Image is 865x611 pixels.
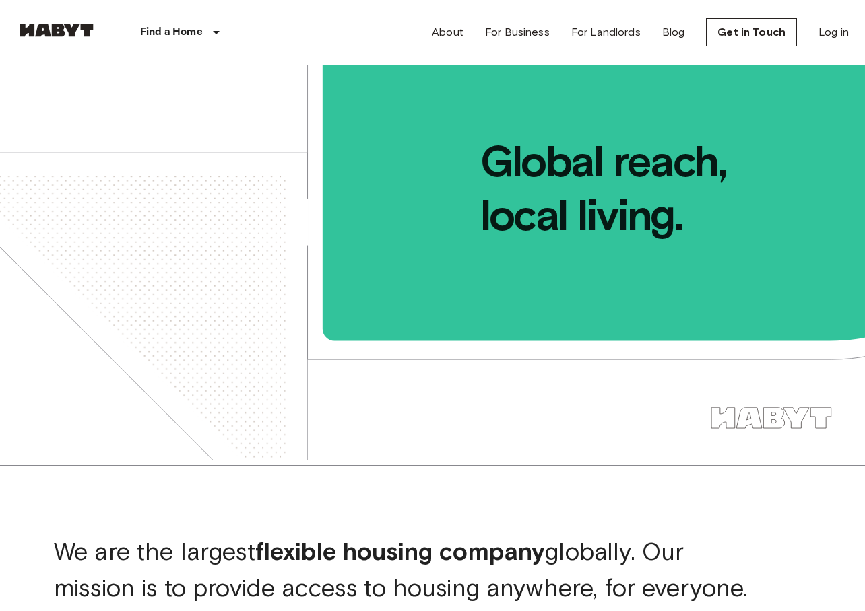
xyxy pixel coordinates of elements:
[706,18,797,46] a: Get in Touch
[16,24,97,37] img: Habyt
[54,536,748,602] span: We are the largest globally. Our mission is to provide access to housing anywhere, for everyone.
[819,24,849,40] a: Log in
[485,24,550,40] a: For Business
[255,536,546,566] b: flexible housing company
[662,24,685,40] a: Blog
[571,24,641,40] a: For Landlords
[432,24,463,40] a: About
[140,24,203,40] p: Find a Home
